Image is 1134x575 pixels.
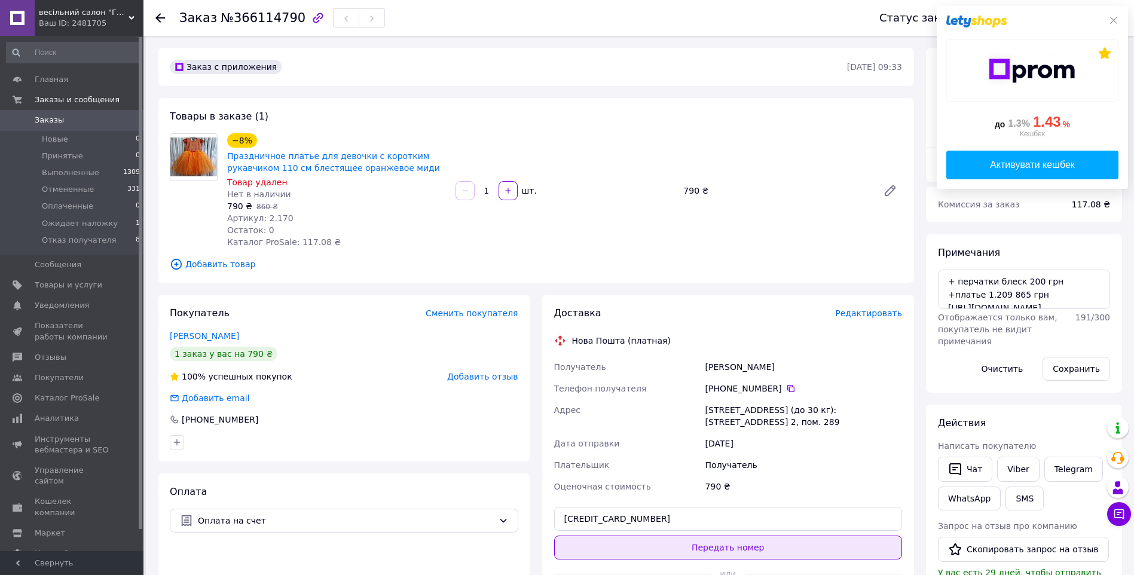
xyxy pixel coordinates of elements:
[997,457,1039,482] a: Viber
[256,203,278,211] span: 860 ₴
[35,413,79,424] span: Аналитика
[554,460,610,470] span: Плательщик
[35,259,81,270] span: Сообщения
[136,218,140,229] span: 1
[170,60,282,74] div: Заказ с приложения
[136,201,140,212] span: 0
[35,496,111,518] span: Кошелек компании
[127,184,140,195] span: 331
[170,331,239,341] a: [PERSON_NAME]
[42,184,94,195] span: Отмененные
[938,200,1020,209] span: Комиссия за заказ
[426,308,518,318] span: Сменить покупателя
[447,372,518,381] span: Добавить отзыв
[703,433,904,454] div: [DATE]
[39,7,129,18] span: весільний салон "Галатея"
[879,12,959,24] div: Статус заказа
[6,42,141,63] input: Поиск
[170,137,217,176] img: Праздничное платье для девочки с коротким рукавчиком 110 см блестящее оранжевое миди
[554,482,652,491] span: Оценочная стоимость
[35,352,66,363] span: Отзывы
[35,393,99,403] span: Каталог ProSale
[42,218,118,229] span: Ожидает наложку
[519,185,538,197] div: шт.
[155,12,165,24] div: Вернуться назад
[1005,487,1044,510] button: SMS
[42,167,99,178] span: Выполненные
[198,514,494,527] span: Оплата на счет
[42,134,68,145] span: Новые
[703,399,904,433] div: [STREET_ADDRESS] (до 30 кг): [STREET_ADDRESS] 2, пом. 289
[42,201,93,212] span: Оплаченные
[35,300,89,311] span: Уведомления
[170,486,207,497] span: Оплата
[227,151,440,173] a: Праздничное платье для девочки с коротким рукавчиком 110 см блестящее оранжевое миди
[227,213,294,223] span: Артикул: 2.170
[181,414,259,426] div: [PHONE_NUMBER]
[703,454,904,476] div: Получатель
[835,308,902,318] span: Редактировать
[35,115,64,126] span: Заказы
[227,178,288,187] span: Товар удален
[35,94,120,105] span: Заказы и сообщения
[678,182,873,199] div: 790 ₴
[227,237,341,247] span: Каталог ProSale: 117.08 ₴
[938,457,992,482] button: Чат
[938,417,986,429] span: Действия
[35,74,68,85] span: Главная
[35,465,111,487] span: Управление сайтом
[170,347,277,361] div: 1 заказ у вас на 790 ₴
[123,167,140,178] span: 1309
[179,11,217,25] span: Заказ
[705,383,902,394] div: [PHONE_NUMBER]
[227,189,291,199] span: Нет в наличии
[136,134,140,145] span: 0
[136,235,140,246] span: 8
[42,151,83,161] span: Принятые
[169,392,251,404] div: Добавить email
[554,362,606,372] span: Получатель
[569,335,674,347] div: Нова Пошта (платная)
[35,372,84,383] span: Покупатели
[1044,457,1103,482] a: Telegram
[938,247,1000,258] span: Примечания
[847,62,902,72] time: [DATE] 09:33
[227,225,274,235] span: Остаток: 0
[221,11,305,25] span: №366114790
[170,371,292,383] div: успешных покупок
[554,439,620,448] span: Дата отправки
[170,111,268,122] span: Товары в заказе (1)
[1107,502,1131,526] button: Чат с покупателем
[554,307,601,319] span: Доставка
[938,313,1057,346] span: Отображается только вам, покупатель не видит примечания
[182,372,206,381] span: 100%
[554,384,647,393] span: Телефон получателя
[554,536,903,559] button: Передать номер
[227,201,252,211] span: 790 ₴
[1072,200,1110,209] span: 117.08 ₴
[938,521,1077,531] span: Запрос на отзыв про компанию
[1075,313,1110,322] span: 191 / 300
[35,434,111,455] span: Инструменты вебмастера и SEO
[170,258,902,271] span: Добавить товар
[136,151,140,161] span: 0
[878,179,902,203] a: Редактировать
[181,392,251,404] div: Добавить email
[35,528,65,539] span: Маркет
[703,476,904,497] div: 790 ₴
[227,133,257,148] div: −8%
[35,320,111,342] span: Показатели работы компании
[554,507,903,531] input: Номер экспресс-накладной
[938,441,1036,451] span: Написать покупателю
[39,18,143,29] div: Ваш ID: 2481705
[554,405,580,415] span: Адрес
[938,270,1110,309] textarea: + перчатки блеск 200 грн +платье 1.209 865 грн [URL][DOMAIN_NAME]
[971,357,1034,381] button: Очистить
[938,537,1109,562] button: Скопировать запрос на отзыв
[42,235,116,246] span: Отказ получателя
[35,548,78,559] span: Настройки
[170,307,230,319] span: Покупатель
[1043,357,1110,381] button: Сохранить
[703,356,904,378] div: [PERSON_NAME]
[35,280,102,290] span: Товары и услуги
